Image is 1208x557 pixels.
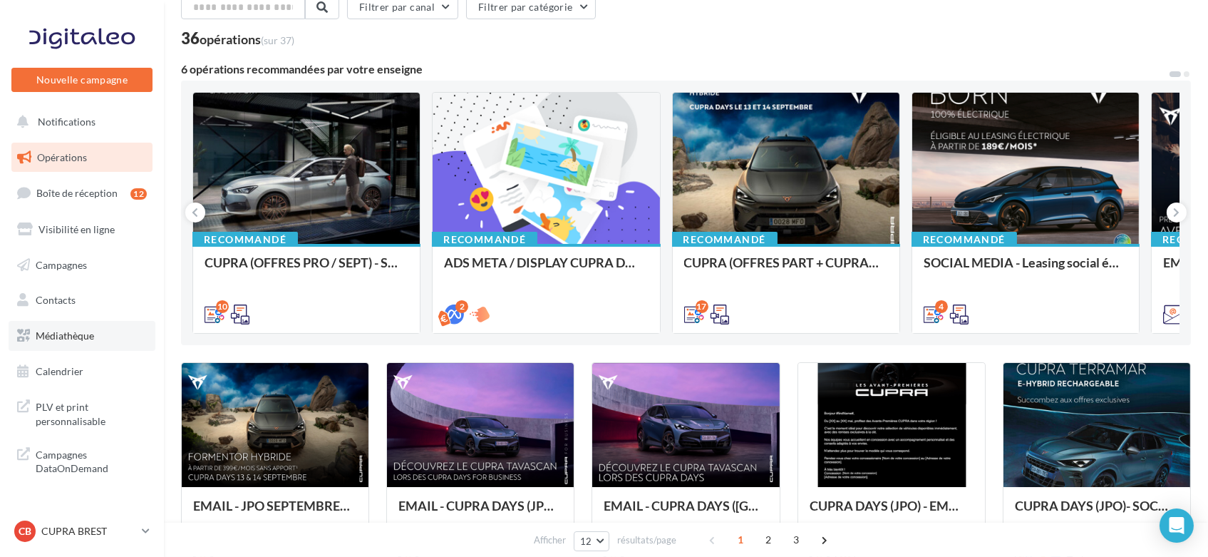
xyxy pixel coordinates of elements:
[37,151,87,163] span: Opérations
[192,232,298,247] div: Recommandé
[216,300,229,313] div: 10
[617,533,676,547] span: résultats/page
[36,397,147,428] span: PLV et print personnalisable
[9,392,155,434] a: PLV et print personnalisable
[200,33,294,46] div: opérations
[9,321,155,351] a: Médiathèque
[9,178,155,208] a: Boîte de réception12
[444,255,648,284] div: ADS META / DISPLAY CUPRA DAYS Septembre 2025
[912,232,1017,247] div: Recommandé
[38,223,115,235] span: Visibilité en ligne
[9,215,155,245] a: Visibilité en ligne
[9,143,155,173] a: Opérations
[604,499,768,527] div: EMAIL - CUPRA DAYS ([GEOGRAPHIC_DATA]) Private Générique
[36,365,83,377] span: Calendrier
[181,63,1168,75] div: 6 opérations recommandées par votre enseigne
[9,439,155,481] a: Campagnes DataOnDemand
[205,255,408,284] div: CUPRA (OFFRES PRO / SEPT) - SOCIAL MEDIA
[130,188,147,200] div: 12
[261,34,294,46] span: (sur 37)
[432,232,537,247] div: Recommandé
[684,255,888,284] div: CUPRA (OFFRES PART + CUPRA DAYS / SEPT) - SOCIAL MEDIA
[36,187,118,199] span: Boîte de réception
[785,528,807,551] span: 3
[924,255,1127,284] div: SOCIAL MEDIA - Leasing social électrique - CUPRA Born
[935,300,948,313] div: 4
[41,524,136,538] p: CUPRA BREST
[181,31,294,46] div: 36
[398,499,562,527] div: EMAIL - CUPRA DAYS (JPO) Fleet Générique
[36,258,87,270] span: Campagnes
[9,285,155,315] a: Contacts
[36,445,147,476] span: Campagnes DataOnDemand
[9,107,150,137] button: Notifications
[455,300,468,313] div: 2
[757,528,780,551] span: 2
[9,250,155,280] a: Campagnes
[11,68,153,92] button: Nouvelle campagne
[1160,509,1194,543] div: Open Intercom Messenger
[9,357,155,387] a: Calendrier
[574,531,610,551] button: 12
[36,329,94,342] span: Médiathèque
[11,518,153,545] a: CB CUPRA BREST
[1015,499,1179,527] div: CUPRA DAYS (JPO)- SOCIAL MEDIA
[672,232,778,247] div: Recommandé
[580,536,592,547] span: 12
[19,524,31,538] span: CB
[810,499,974,527] div: CUPRA DAYS (JPO) - EMAIL + SMS
[534,533,566,547] span: Afficher
[729,528,752,551] span: 1
[38,116,95,128] span: Notifications
[696,300,708,313] div: 17
[36,294,76,306] span: Contacts
[193,499,357,527] div: EMAIL - JPO SEPTEMBRE 2025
